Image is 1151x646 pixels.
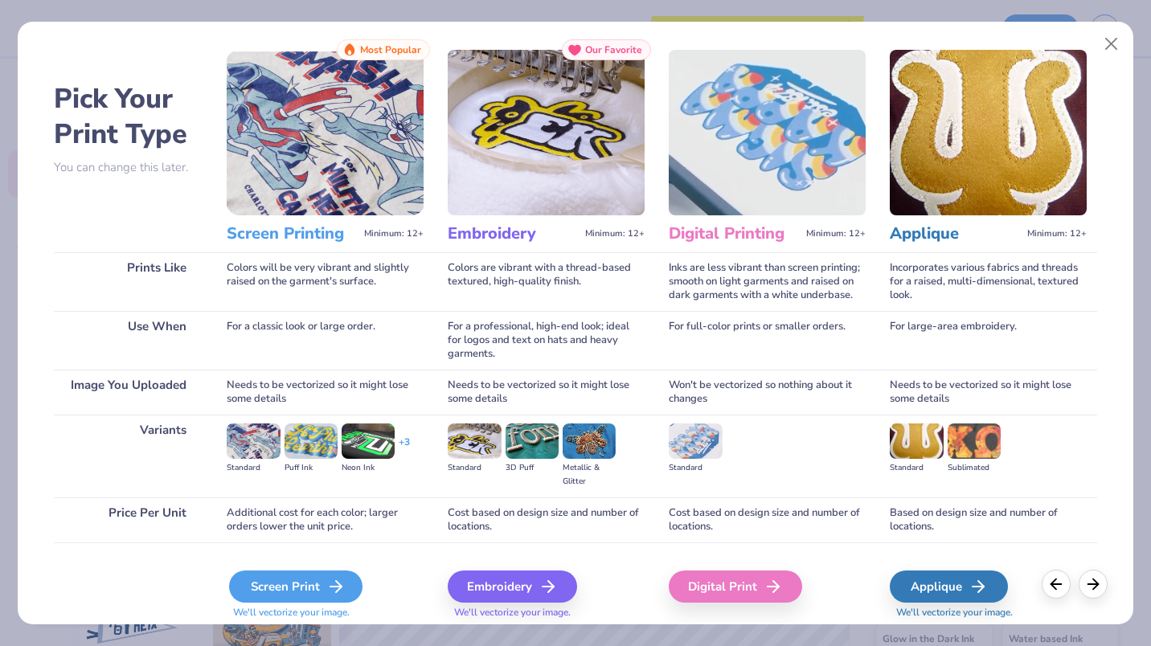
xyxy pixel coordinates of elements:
[285,461,338,475] div: Puff Ink
[227,461,280,475] div: Standard
[227,606,424,619] span: We'll vectorize your image.
[448,423,501,459] img: Standard
[54,370,203,415] div: Image You Uploaded
[890,50,1087,215] img: Applique
[890,423,943,459] img: Standard
[1096,29,1126,59] button: Close
[669,497,866,542] div: Cost based on design size and number of locations.
[342,461,395,475] div: Neon Ink
[285,423,338,459] img: Puff Ink
[506,423,559,459] img: 3D Puff
[54,497,203,542] div: Price Per Unit
[890,370,1087,415] div: Needs to be vectorized so it might lose some details
[669,423,722,459] img: Standard
[448,370,645,415] div: Needs to be vectorized so it might lose some details
[806,228,866,239] span: Minimum: 12+
[448,606,645,619] span: We'll vectorize your image.
[54,415,203,497] div: Variants
[890,606,1087,619] span: We'll vectorize your image.
[585,228,645,239] span: Minimum: 12+
[54,311,203,370] div: Use When
[54,81,203,152] h2: Pick Your Print Type
[54,161,203,174] p: You can change this later.
[948,423,1001,459] img: Sublimated
[563,423,616,459] img: Metallic & Glitter
[669,50,866,215] img: Digital Printing
[669,311,866,370] div: For full-color prints or smaller orders.
[364,228,424,239] span: Minimum: 12+
[1027,228,1087,239] span: Minimum: 12+
[54,252,203,311] div: Prints Like
[227,423,280,459] img: Standard
[890,311,1087,370] div: For large-area embroidery.
[563,461,616,489] div: Metallic & Glitter
[448,570,577,603] div: Embroidery
[229,570,363,603] div: Screen Print
[448,50,645,215] img: Embroidery
[669,461,722,475] div: Standard
[448,461,501,475] div: Standard
[669,252,866,311] div: Inks are less vibrant than screen printing; smooth on light garments and raised on dark garments ...
[948,461,1001,475] div: Sublimated
[669,223,800,244] h3: Digital Printing
[448,223,579,244] h3: Embroidery
[890,570,1008,603] div: Applique
[890,461,943,475] div: Standard
[342,423,395,459] img: Neon Ink
[227,311,424,370] div: For a classic look or large order.
[227,252,424,311] div: Colors will be very vibrant and slightly raised on the garment's surface.
[360,44,421,55] span: Most Popular
[448,497,645,542] div: Cost based on design size and number of locations.
[399,435,410,463] div: + 3
[669,570,802,603] div: Digital Print
[890,223,1021,244] h3: Applique
[890,497,1087,542] div: Based on design size and number of locations.
[448,252,645,311] div: Colors are vibrant with a thread-based textured, high-quality finish.
[506,461,559,475] div: 3D Puff
[227,50,424,215] img: Screen Printing
[227,497,424,542] div: Additional cost for each color; larger orders lower the unit price.
[448,311,645,370] div: For a professional, high-end look; ideal for logos and text on hats and heavy garments.
[227,370,424,415] div: Needs to be vectorized so it might lose some details
[669,370,866,415] div: Won't be vectorized so nothing about it changes
[227,223,358,244] h3: Screen Printing
[585,44,642,55] span: Our Favorite
[890,252,1087,311] div: Incorporates various fabrics and threads for a raised, multi-dimensional, textured look.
